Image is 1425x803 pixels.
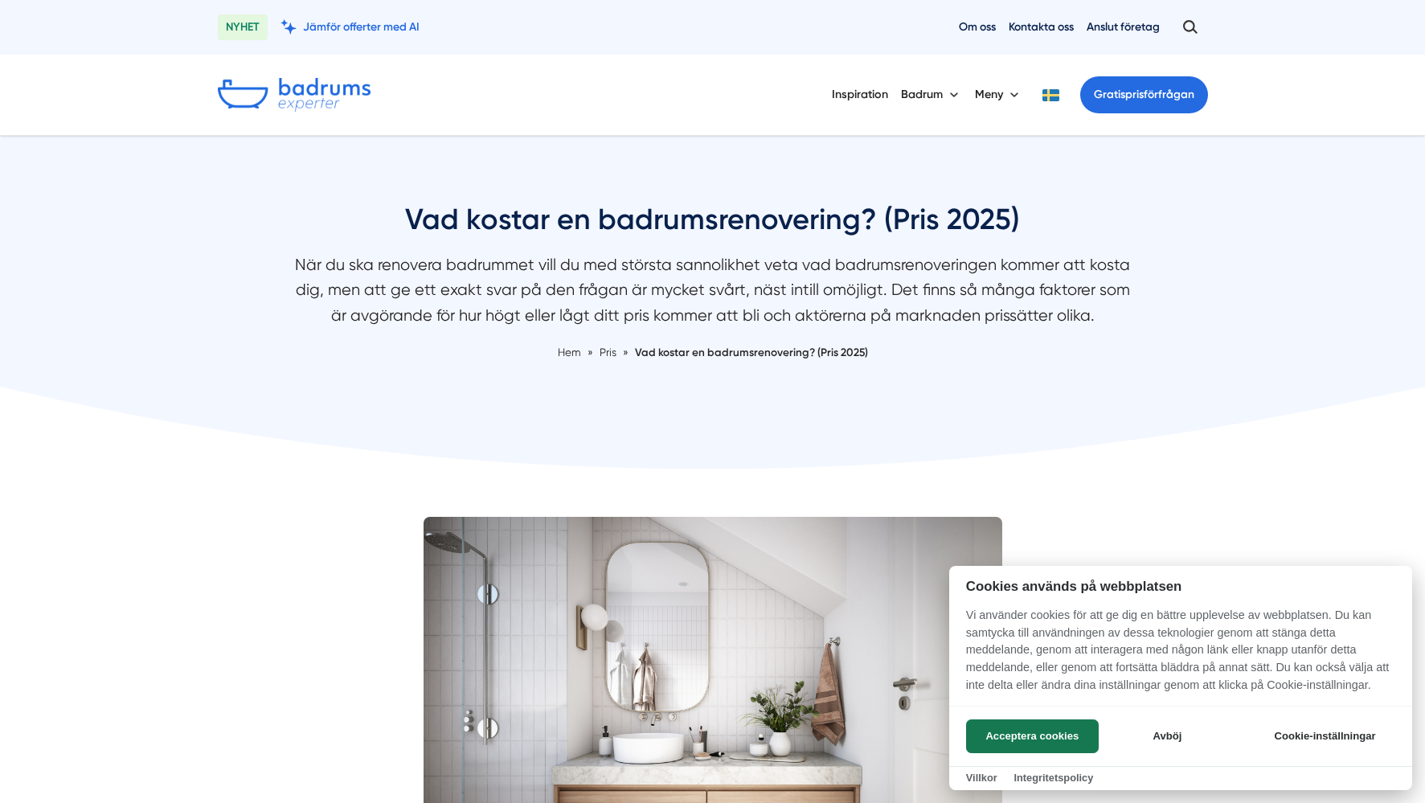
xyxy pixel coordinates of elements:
a: Villkor [966,772,997,784]
button: Cookie-inställningar [1255,719,1395,753]
button: Avböj [1104,719,1231,753]
p: Vi använder cookies för att ge dig en bättre upplevelse av webbplatsen. Du kan samtycka till anvä... [949,607,1412,705]
a: Integritetspolicy [1013,772,1093,784]
h2: Cookies används på webbplatsen [949,579,1412,594]
button: Acceptera cookies [966,719,1099,753]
